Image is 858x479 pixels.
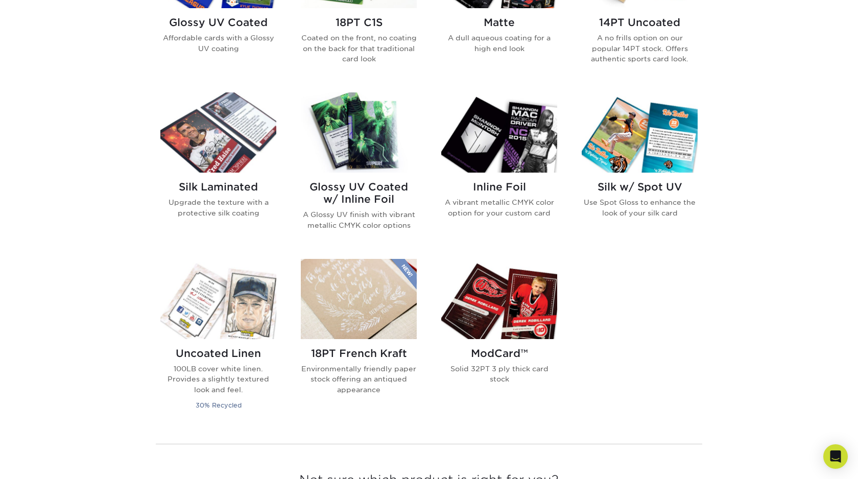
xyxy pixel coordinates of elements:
[301,209,417,230] p: A Glossy UV finish with vibrant metallic CMYK color options
[582,92,698,173] img: Silk w/ Spot UV Trading Cards
[441,33,557,54] p: A dull aqueous coating for a high end look
[160,92,276,247] a: Silk Laminated Trading Cards Silk Laminated Upgrade the texture with a protective silk coating
[391,259,417,290] img: New Product
[582,92,698,247] a: Silk w/ Spot UV Trading Cards Silk w/ Spot UV Use Spot Gloss to enhance the look of your silk card
[823,444,848,469] div: Open Intercom Messenger
[3,448,87,475] iframe: Google Customer Reviews
[582,181,698,193] h2: Silk w/ Spot UV
[160,33,276,54] p: Affordable cards with a Glossy UV coating
[301,259,417,423] a: 18PT French Kraft Trading Cards 18PT French Kraft Environmentally friendly paper stock offering a...
[160,259,276,339] img: Uncoated Linen Trading Cards
[160,16,276,29] h2: Glossy UV Coated
[301,92,417,247] a: Glossy UV Coated w/ Inline Foil Trading Cards Glossy UV Coated w/ Inline Foil A Glossy UV finish ...
[301,347,417,360] h2: 18PT French Kraft
[441,181,557,193] h2: Inline Foil
[160,364,276,395] p: 100LB cover white linen. Provides a slightly textured look and feel.
[441,16,557,29] h2: Matte
[196,401,242,409] small: 30% Recycled
[301,259,417,339] img: 18PT French Kraft Trading Cards
[160,92,276,173] img: Silk Laminated Trading Cards
[441,364,557,385] p: Solid 32PT 3 ply thick card stock
[160,181,276,193] h2: Silk Laminated
[301,92,417,173] img: Glossy UV Coated w/ Inline Foil Trading Cards
[582,197,698,218] p: Use Spot Gloss to enhance the look of your silk card
[160,259,276,423] a: Uncoated Linen Trading Cards Uncoated Linen 100LB cover white linen. Provides a slightly textured...
[301,364,417,395] p: Environmentally friendly paper stock offering an antiqued appearance
[441,92,557,247] a: Inline Foil Trading Cards Inline Foil A vibrant metallic CMYK color option for your custom card
[441,92,557,173] img: Inline Foil Trading Cards
[582,33,698,64] p: A no frills option on our popular 14PT stock. Offers authentic sports card look.
[301,33,417,64] p: Coated on the front, no coating on the back for that traditional card look
[301,16,417,29] h2: 18PT C1S
[160,347,276,360] h2: Uncoated Linen
[441,197,557,218] p: A vibrant metallic CMYK color option for your custom card
[441,347,557,360] h2: ModCard™
[160,197,276,218] p: Upgrade the texture with a protective silk coating
[441,259,557,423] a: ModCard™ Trading Cards ModCard™ Solid 32PT 3 ply thick card stock
[441,259,557,339] img: ModCard™ Trading Cards
[582,16,698,29] h2: 14PT Uncoated
[301,181,417,205] h2: Glossy UV Coated w/ Inline Foil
